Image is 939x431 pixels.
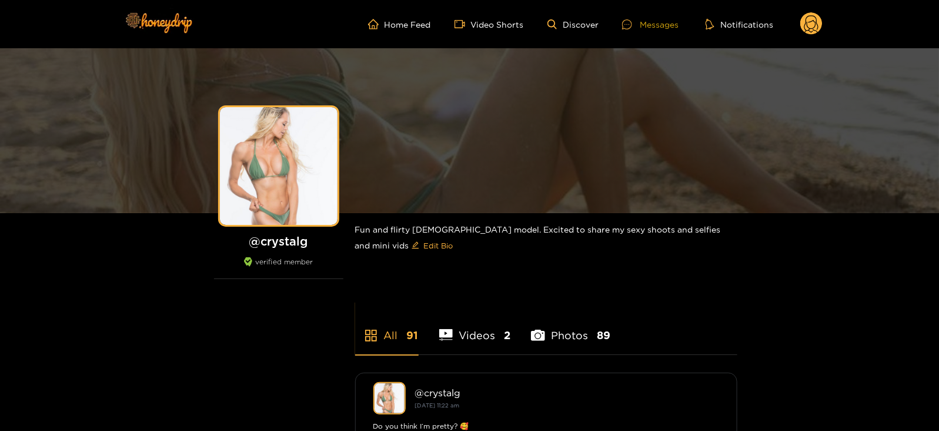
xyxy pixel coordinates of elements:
[455,19,471,29] span: video-camera
[455,19,524,29] a: Video Shorts
[409,236,456,255] button: editEdit Bio
[424,240,453,251] span: Edit Bio
[415,402,460,409] small: [DATE] 11:22 am
[368,19,431,29] a: Home Feed
[531,301,610,354] li: Photos
[355,301,419,354] li: All
[547,19,599,29] a: Discover
[415,387,719,398] div: @ crystalg
[368,19,385,29] span: home
[373,382,406,415] img: crystalg
[355,213,737,264] div: Fun and flirty [DEMOGRAPHIC_DATA] model. Excited to share my sexy shoots and selfies and mini vids
[439,301,511,354] li: Videos
[214,257,343,279] div: verified member
[622,18,679,31] div: Messages
[214,234,343,248] h1: @ crystalg
[407,328,419,343] span: 91
[597,328,610,343] span: 89
[504,328,510,343] span: 2
[702,18,777,30] button: Notifications
[412,241,419,250] span: edit
[364,329,378,343] span: appstore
